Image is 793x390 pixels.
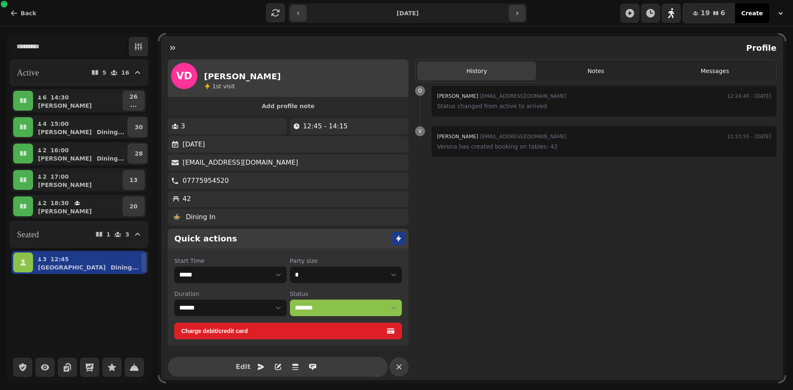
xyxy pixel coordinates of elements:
[655,61,774,80] button: Messages
[174,257,287,265] label: Start Time
[50,199,69,207] p: 18:30
[42,93,47,102] p: 6
[123,91,145,111] button: 26...
[42,255,47,263] p: 3
[536,61,655,80] button: Notes
[38,263,106,272] p: [GEOGRAPHIC_DATA]
[183,158,298,168] p: [EMAIL_ADDRESS][DOMAIN_NAME]
[50,255,69,263] p: 12:45
[17,67,39,78] h2: Active
[303,121,348,131] p: 12:45 - 14:15
[42,146,47,154] p: 2
[102,70,107,76] p: 5
[38,181,92,189] p: [PERSON_NAME]
[42,173,47,181] p: 2
[290,257,402,265] label: Party size
[181,121,185,131] p: 3
[35,117,126,137] button: 415:00[PERSON_NAME]Dining...
[35,91,121,111] button: 614:30[PERSON_NAME]
[721,10,725,17] span: 6
[417,61,536,80] button: History
[130,92,138,101] p: 26
[38,128,92,136] p: [PERSON_NAME]
[123,170,145,190] button: 13
[437,134,478,139] span: [PERSON_NAME]
[38,207,92,215] p: [PERSON_NAME]
[437,142,771,151] p: Verona has created booking on tables: 42
[437,93,478,99] span: [PERSON_NAME]
[38,154,92,163] p: [PERSON_NAME]
[437,101,771,111] p: Status changed from active to arrived
[128,117,150,137] button: 30
[130,202,138,210] p: 20
[50,120,69,128] p: 15:00
[212,82,235,90] p: visit
[35,170,121,190] button: 217:00[PERSON_NAME]
[50,173,69,181] p: 17:00
[171,101,405,111] button: Add profile note
[38,102,92,110] p: [PERSON_NAME]
[437,91,566,101] div: [EMAIL_ADDRESS][DOMAIN_NAME]
[128,144,150,163] button: 28
[174,323,402,339] button: Charge debit/credit card
[107,232,111,237] p: 1
[35,253,140,272] button: 312:45[GEOGRAPHIC_DATA]Dining...
[130,176,138,184] p: 13
[50,146,69,154] p: 16:00
[42,199,47,207] p: 2
[178,103,399,109] span: Add profile note
[174,233,237,244] h2: Quick actions
[183,139,205,149] p: [DATE]
[50,93,69,102] p: 14:30
[3,5,43,21] button: Back
[727,91,771,101] time: 12:24:40 - [DATE]
[741,10,763,16] span: Create
[42,120,47,128] p: 4
[125,232,129,237] p: 3
[176,71,192,81] span: VD
[97,154,124,163] p: Dining ...
[10,221,148,248] button: Seated13
[21,10,36,16] span: Back
[174,290,287,298] label: Duration
[418,88,422,93] span: D
[123,196,145,216] button: 20
[181,328,385,334] span: Charge debit/credit card
[238,364,248,370] span: Edit
[183,194,191,204] p: 42
[683,3,735,23] button: 196
[735,3,769,23] button: Create
[10,59,148,86] button: Active516
[35,144,126,163] button: 216:00[PERSON_NAME]Dining...
[35,196,121,216] button: 218:30[PERSON_NAME]
[183,176,229,186] p: 07775954520
[235,359,252,375] button: Edit
[121,70,129,76] p: 16
[700,10,710,17] span: 19
[418,129,422,134] span: V
[17,229,39,240] h2: Seated
[212,83,216,90] span: 1
[727,132,771,142] time: 11:53:55 - [DATE]
[142,253,164,272] button: 42
[97,128,124,136] p: Dining ...
[135,149,142,158] p: 28
[437,132,566,142] div: [EMAIL_ADDRESS][DOMAIN_NAME]
[130,101,138,109] p: ...
[204,71,281,82] h2: [PERSON_NAME]
[111,263,138,272] p: Dining ...
[290,290,402,298] label: Status
[743,42,776,54] h2: Profile
[216,83,223,90] span: st
[135,123,142,131] p: 30
[173,212,181,222] p: 🍲
[186,212,216,222] p: Dining In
